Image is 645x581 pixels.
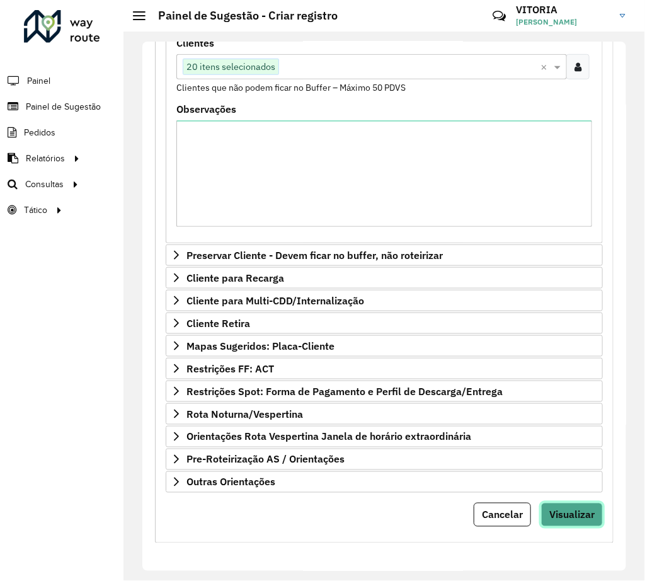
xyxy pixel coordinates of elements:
label: Observações [176,101,236,117]
div: Priorizar Cliente - Não podem ficar no buffer [166,33,603,243]
span: Rota Noturna/Vespertina [186,409,303,419]
span: Orientações Rota Vespertina Janela de horário extraordinária [186,432,471,442]
a: Orientações Rota Vespertina Janela de horário extraordinária [166,426,603,447]
label: Clientes [176,35,214,50]
span: Visualizar [549,509,595,521]
a: Outras Orientações [166,471,603,493]
span: [PERSON_NAME] [516,16,610,28]
span: Cancelar [482,509,523,521]
a: Cliente Retira [166,313,603,334]
a: Mapas Sugeridos: Placa-Cliente [166,335,603,357]
a: Preservar Cliente - Devem ficar no buffer, não roteirizar [166,244,603,266]
span: Clear all [540,59,551,74]
a: Restrições Spot: Forma de Pagamento e Perfil de Descarga/Entrega [166,381,603,402]
span: Restrições Spot: Forma de Pagamento e Perfil de Descarga/Entrega [186,386,503,396]
h2: Painel de Sugestão - Criar registro [146,9,338,23]
h3: VITORIA [516,4,610,16]
a: Contato Rápido [486,3,513,30]
a: Restrições FF: ACT [166,358,603,379]
span: Consultas [25,178,64,191]
span: Painel de Sugestão [26,100,101,113]
span: Pedidos [24,126,55,139]
button: Cancelar [474,503,531,527]
a: Rota Noturna/Vespertina [166,403,603,425]
span: Preservar Cliente - Devem ficar no buffer, não roteirizar [186,250,443,260]
small: Clientes que não podem ficar no Buffer – Máximo 50 PDVS [176,82,406,93]
span: Painel [27,74,50,88]
a: Cliente para Recarga [166,267,603,289]
a: Cliente para Multi-CDD/Internalização [166,290,603,311]
span: Mapas Sugeridos: Placa-Cliente [186,341,334,351]
span: Cliente para Recarga [186,273,284,283]
span: Tático [24,204,47,217]
span: Outras Orientações [186,477,275,487]
span: Cliente para Multi-CDD/Internalização [186,296,364,306]
a: Pre-Roteirização AS / Orientações [166,449,603,470]
span: 20 itens selecionados [183,59,278,74]
span: Pre-Roteirização AS / Orientações [186,454,345,464]
span: Restrições FF: ACT [186,364,274,374]
button: Visualizar [541,503,603,527]
span: Relatórios [26,152,65,165]
span: Cliente Retira [186,318,250,328]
